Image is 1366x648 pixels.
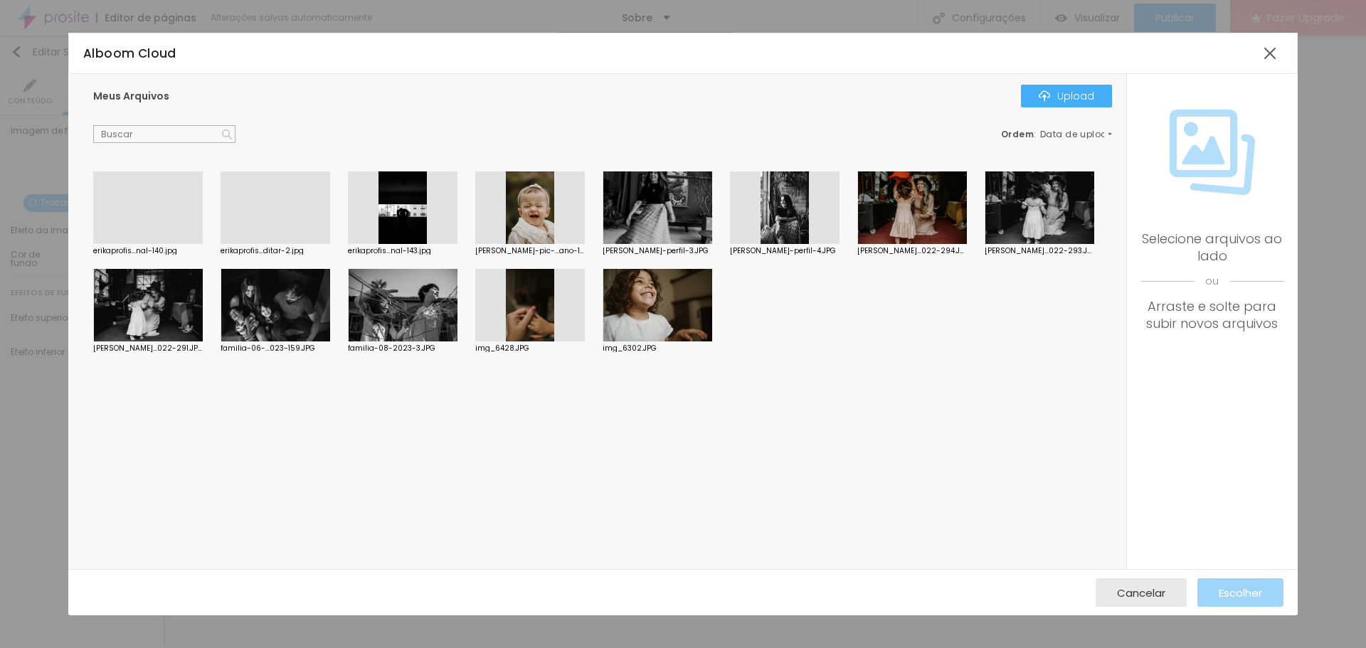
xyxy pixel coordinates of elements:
[730,248,840,255] div: [PERSON_NAME]-perfil-4.JPG
[1141,230,1283,332] div: Selecione arquivos ao lado Arraste e solte para subir novos arquivos
[1001,128,1034,140] span: Ordem
[603,345,712,352] div: img_6302.JPG
[83,45,176,62] span: Alboom Cloud
[1021,85,1112,107] button: IconeUpload
[348,248,457,255] div: erikaprofis...nal-143.jpg
[1117,587,1165,599] span: Cancelar
[1001,130,1112,139] div: :
[221,345,330,352] div: familia-06-...023-159.JPG
[222,129,232,139] img: Icone
[1170,110,1255,195] img: Icone
[603,248,712,255] div: [PERSON_NAME]-perfil-3.JPG
[93,89,169,103] span: Meus Arquivos
[93,345,203,352] div: [PERSON_NAME]...022-291.JPG
[985,248,1094,255] div: [PERSON_NAME]...022-293.JPG
[1039,90,1050,102] img: Icone
[93,125,235,144] input: Buscar
[1219,587,1262,599] span: Escolher
[475,345,585,352] div: img_6428.JPG
[1039,90,1094,102] div: Upload
[1096,578,1187,607] button: Cancelar
[93,248,203,255] div: erikaprofis...nal-140.jpg
[1040,130,1114,139] span: Data de upload
[221,248,330,255] div: erikaprofis...ditar-2.jpg
[475,248,585,255] div: [PERSON_NAME]-pic-...ano-181.JPG
[1197,578,1283,607] button: Escolher
[348,345,457,352] div: familia-08-2023-3.JPG
[1141,265,1283,298] span: ou
[857,248,967,255] div: [PERSON_NAME]...022-294.JPG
